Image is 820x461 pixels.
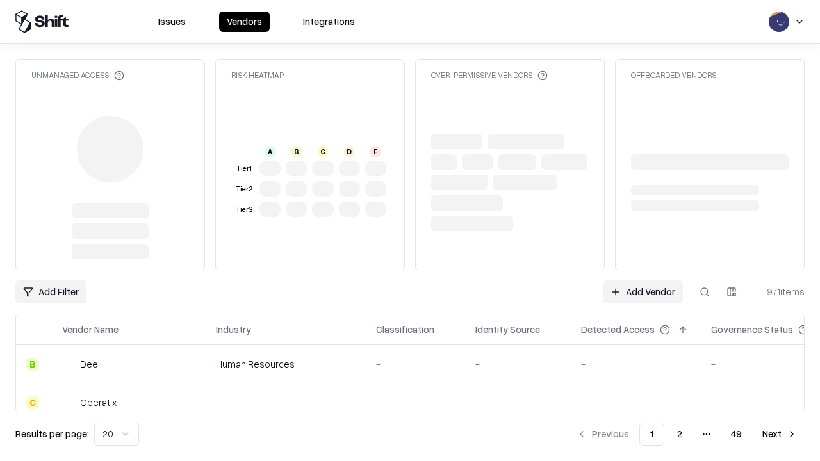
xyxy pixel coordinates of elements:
button: 1 [639,423,664,446]
div: Offboarded Vendors [631,70,716,81]
button: Add Filter [15,280,86,303]
img: Deel [62,358,75,371]
div: C [318,147,328,157]
div: C [26,396,39,409]
div: Operatix [80,396,117,409]
p: Results per page: [15,427,89,441]
div: - [216,396,356,409]
div: Tier 3 [234,204,254,215]
button: Issues [151,12,193,32]
div: Identity Source [475,323,540,336]
div: Industry [216,323,251,336]
div: Detected Access [581,323,655,336]
div: F [370,147,381,157]
div: - [475,396,561,409]
div: A [265,147,275,157]
img: Operatix [62,396,75,409]
div: - [376,357,455,371]
div: - [376,396,455,409]
div: Deel [80,357,100,371]
div: Risk Heatmap [231,70,284,81]
nav: pagination [569,423,805,446]
div: Vendor Name [62,323,119,336]
button: Vendors [219,12,270,32]
a: Add Vendor [603,280,683,303]
div: Tier 1 [234,163,254,174]
div: D [344,147,354,157]
div: Over-Permissive Vendors [431,70,548,81]
div: B [26,358,39,371]
div: Tier 2 [234,184,254,195]
button: 49 [721,423,752,446]
div: - [581,357,691,371]
div: Human Resources [216,357,356,371]
div: Governance Status [711,323,793,336]
div: - [475,357,561,371]
div: - [581,396,691,409]
button: Integrations [295,12,363,32]
button: 2 [667,423,693,446]
button: Next [755,423,805,446]
div: Unmanaged Access [31,70,124,81]
div: Classification [376,323,434,336]
div: 971 items [753,285,805,298]
div: B [291,147,302,157]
